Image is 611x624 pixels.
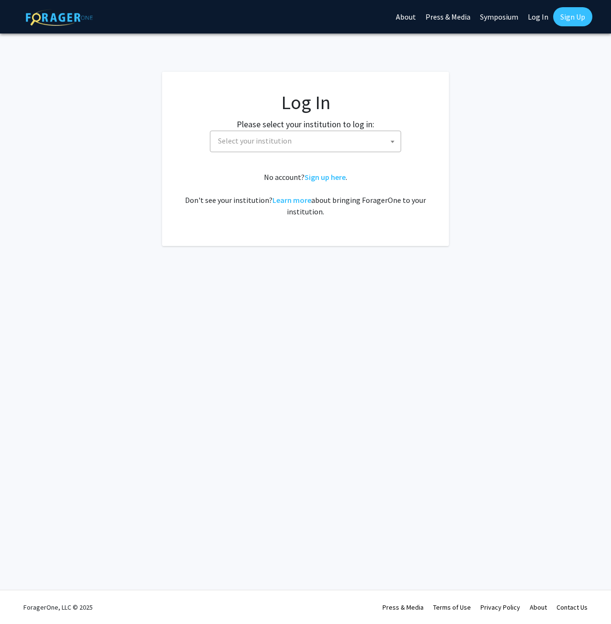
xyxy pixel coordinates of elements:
a: About [530,603,547,612]
a: Press & Media [382,603,424,612]
a: Learn more about bringing ForagerOne to your institution [273,195,311,205]
div: No account? . Don't see your institution? about bringing ForagerOne to your institution. [181,171,430,217]
a: Terms of Use [433,603,471,612]
h1: Log In [181,91,430,114]
a: Contact Us [556,603,588,612]
span: Select your institution [218,136,292,145]
div: ForagerOne, LLC © 2025 [23,591,93,624]
img: ForagerOne Logo [26,9,93,26]
span: Select your institution [210,131,401,152]
a: Sign Up [553,7,592,26]
a: Privacy Policy [480,603,520,612]
a: Sign up here [305,172,346,182]
label: Please select your institution to log in: [237,118,374,131]
span: Select your institution [214,131,401,151]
